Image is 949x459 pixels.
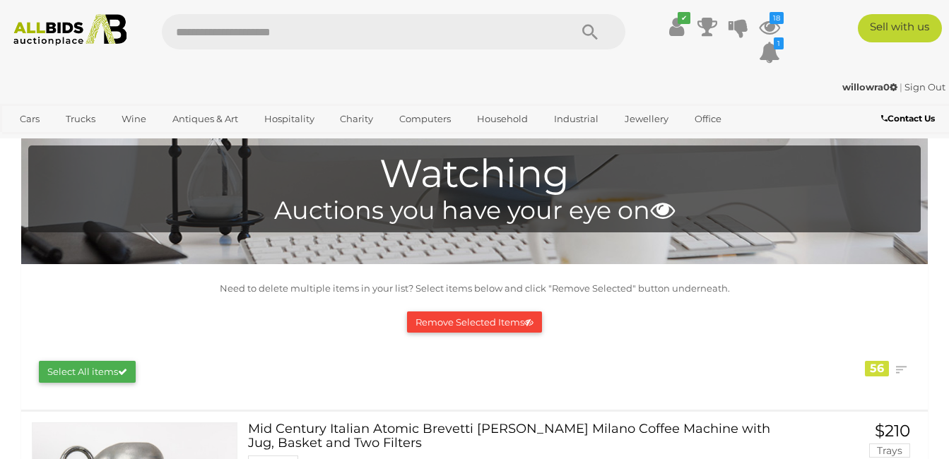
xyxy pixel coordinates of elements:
i: 18 [770,12,784,24]
i: 1 [774,37,784,49]
strong: willowra0 [842,81,897,93]
span: $210 [875,421,910,441]
a: 1 [759,40,780,65]
h1: Watching [35,153,914,196]
a: Household [468,107,537,131]
a: Computers [390,107,460,131]
a: Trucks [57,107,105,131]
h4: Auctions you have your eye on [35,197,914,225]
p: Need to delete multiple items in your list? Select items below and click "Remove Selected" button... [28,280,921,297]
a: ✔ [666,14,687,40]
a: Office [685,107,731,131]
a: 18 [759,14,780,40]
a: Cars [11,107,49,131]
button: Remove Selected Items [407,311,542,333]
a: Antiques & Art [163,107,247,131]
b: Contact Us [881,113,935,124]
a: Industrial [545,107,608,131]
a: Wine [112,107,155,131]
a: Sell with us [858,14,942,42]
div: 56 [865,361,889,376]
a: Sports [11,131,58,154]
button: Search [555,14,625,49]
a: [GEOGRAPHIC_DATA] [66,131,184,154]
span: | [900,81,902,93]
img: Allbids.com.au [7,14,134,46]
a: Charity [331,107,382,131]
i: ✔ [678,12,690,24]
a: Contact Us [881,111,938,126]
a: Jewellery [615,107,678,131]
a: willowra0 [842,81,900,93]
button: Select All items [39,361,136,383]
a: Hospitality [255,107,324,131]
a: Sign Out [904,81,945,93]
